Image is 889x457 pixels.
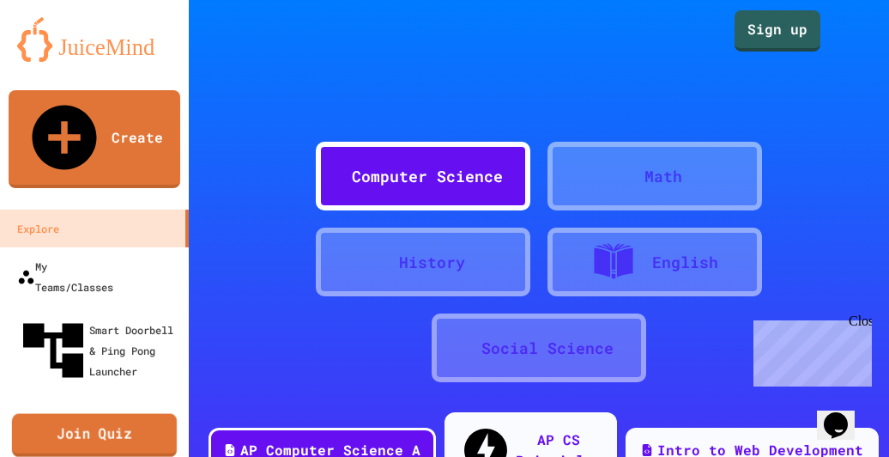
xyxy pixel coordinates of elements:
div: English [652,251,718,274]
div: Explore [17,218,59,239]
div: Social Science [481,337,614,360]
div: My Teams/Classes [17,256,113,297]
iframe: chat widget [817,388,872,440]
iframe: chat widget [747,314,872,387]
div: Math [644,165,682,188]
div: Chat with us now!Close [7,7,118,109]
a: Create [9,90,180,188]
img: logo-orange.svg [17,17,172,62]
div: History [399,251,465,274]
div: Smart Doorbell & Ping Pong Launcher [17,314,182,387]
a: Sign up [735,10,820,52]
a: Join Quiz [12,414,177,457]
div: Computer Science [352,165,503,188]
